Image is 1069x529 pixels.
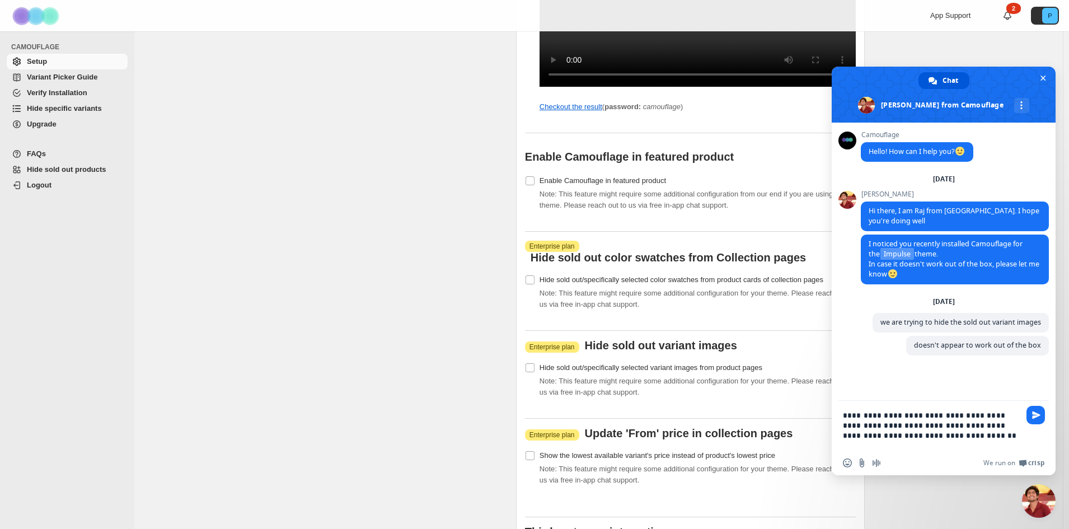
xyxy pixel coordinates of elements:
span: We run on [983,458,1015,467]
div: [DATE] [933,298,955,305]
a: 2 [1002,10,1013,21]
span: doesn't appear to work out of the box [914,340,1041,350]
text: P [1048,12,1052,19]
span: Setup [27,57,47,65]
a: Setup [7,54,128,69]
span: Crisp [1028,458,1044,467]
span: Show the lowest available variant's price instead of product's lowest price [540,451,775,460]
div: 2 [1006,3,1021,14]
span: Note: This feature might require some additional configuration from our end if you are using a pa... [540,190,855,209]
span: CAMOUFLAGE [11,43,129,52]
span: Variant Picker Guide [27,73,97,81]
span: Hide sold out/specifically selected variant images from product pages [540,363,762,372]
span: [PERSON_NAME] [861,190,1049,198]
span: Hi there, I am Raj from [GEOGRAPHIC_DATA]. I hope you're doing well [869,206,1039,226]
span: Send [1026,406,1045,424]
span: Hide specific variants [27,104,102,113]
span: Hide sold out products [27,165,106,174]
span: Insert an emoji [843,458,852,467]
b: Update 'From' price in collection pages [585,428,793,439]
span: Note: This feature might require some additional configuration for your theme. Please reach out t... [540,465,854,484]
b: Hide sold out variant images [585,340,737,351]
img: Camouflage [9,1,65,31]
a: Logout [7,177,128,193]
div: Close chat [1022,484,1056,518]
span: Enable Camouflage in featured product [540,176,666,185]
strong: password: [604,102,641,111]
i: camouflage [643,102,681,111]
b: Hide sold out color swatches from Collection pages [531,252,806,263]
a: Hide specific variants [7,101,128,116]
p: ( ) [540,101,856,113]
span: Send a file [857,458,866,467]
span: I noticed you recently installed Camouflage for the theme. In case it doesn't work out of the box... [869,239,1039,279]
button: Avatar with initials P [1031,7,1059,25]
span: FAQs [27,149,46,158]
span: Enterprise plan [529,430,575,439]
div: [DATE] [933,176,955,182]
span: Audio message [872,458,881,467]
textarea: Compose your message... [843,410,1020,451]
span: Hello! How can I help you? [869,147,965,156]
b: Enable Camouflage in featured product [525,151,734,163]
div: Chat [918,72,969,89]
a: Hide sold out products [7,162,128,177]
span: Upgrade [27,120,57,128]
span: Impulse [880,248,914,260]
span: Note: This feature might require some additional configuration for your theme. Please reach out t... [540,377,854,396]
span: Note: This feature might require some additional configuration for your theme. Please reach out t... [540,289,854,308]
span: Avatar with initials P [1042,8,1058,24]
a: Verify Installation [7,85,128,101]
a: Variant Picker Guide [7,69,128,85]
span: Logout [27,181,51,189]
span: Enterprise plan [529,343,575,352]
span: Enterprise plan [529,242,575,251]
span: Camouflage [861,131,973,139]
div: More channels [1014,98,1029,113]
span: Close chat [1037,72,1049,84]
span: Hide sold out/specifically selected color swatches from product cards of collection pages [540,275,823,284]
span: Verify Installation [27,88,87,97]
span: we are trying to hide the sold out variant images [880,317,1041,327]
a: We run onCrisp [983,458,1044,467]
a: Checkout the result [540,102,602,111]
a: FAQs [7,146,128,162]
a: Upgrade [7,116,128,132]
span: Chat [943,72,958,89]
span: App Support [930,11,970,20]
